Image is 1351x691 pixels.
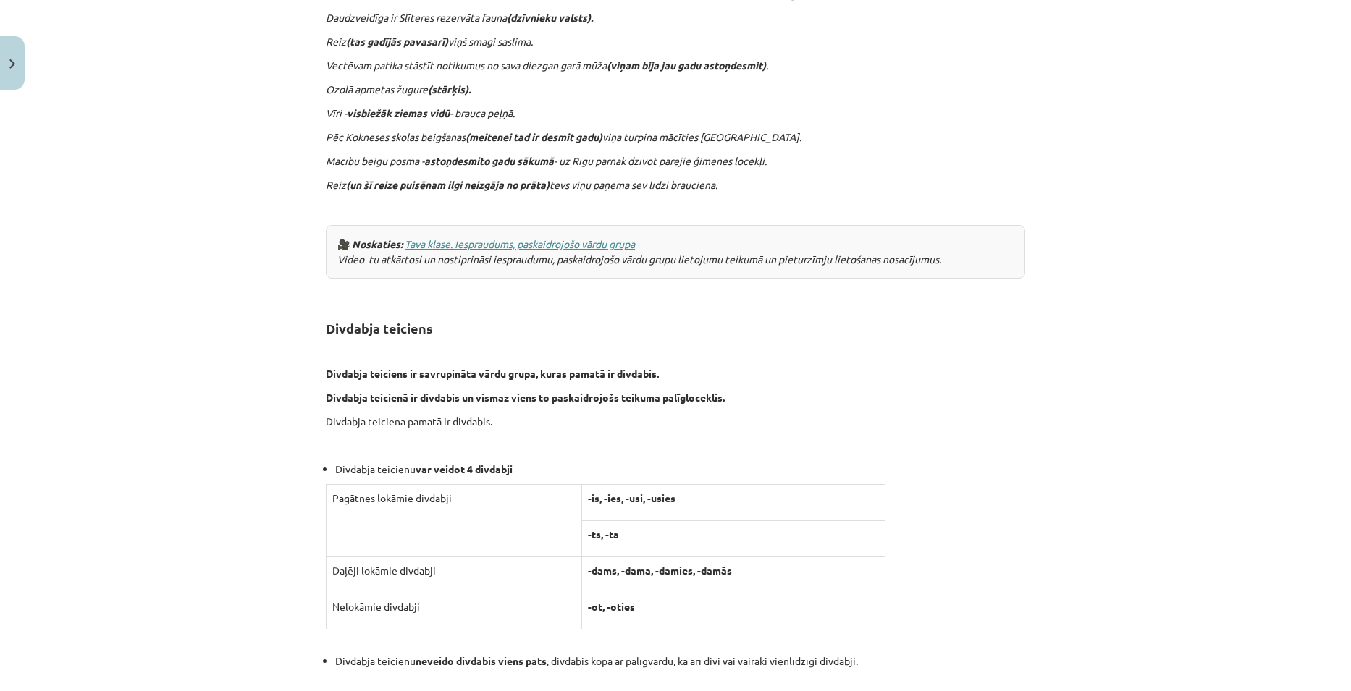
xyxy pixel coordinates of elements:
[416,462,513,475] b: var veidot 4 divdabji
[550,178,591,191] i: tēvs viņu
[337,237,350,250] a: Movie Camera
[346,178,550,191] i: (un šī reize puisēnam ilgi neizgāja no prāta)
[588,600,635,613] b: -ot, -oties
[588,527,619,540] b: -ts, -ta
[9,59,15,69] img: icon-close-lesson-0947bae3869378f0d4975bcd49f059093ad1ed9edebbc8119c70593378902aed.svg
[326,59,607,72] i: Vectēvam patika stāstīt notikumus no sava diezgan garā mūža
[332,599,576,614] p: Nelokāmie divdabji
[424,154,554,167] i: astoņdesmito gadu sākumā
[326,35,346,48] i: Reiz
[428,82,471,96] i: (stārķis).
[326,154,424,167] i: Mācību beigu posmā -
[448,35,533,48] i: viņš smagi saslima.
[326,178,346,191] i: Reiz
[416,654,547,667] b: neveido divdabis viens pats
[466,130,602,143] i: (meitenei tad ir desmit gadu)
[346,35,448,48] i: (tas gadījās pavasarī)
[450,106,515,119] i: - brauca peļņā.
[593,178,717,191] i: paņēma sev līdzi braucienā.
[332,563,576,578] p: Daļēji lokāmie divdabji
[332,491,576,506] p: Pagātnes lokāmie divdabji
[326,367,659,380] b: Divdabja teiciens ir savrupināta vārdu grupa, kuras pamatā ir divdabis.
[326,106,347,119] i: Vīri -
[326,11,507,24] i: Daudzveidīga ir Slīteres rezervāta fauna
[326,130,466,143] i: Pēc Kokneses skolas beigšanas
[335,462,1025,477] li: Divdabja teicienu
[352,237,403,250] strong: Noskaties:
[326,320,433,336] strong: Divdabja teiciens
[335,653,1025,669] li: Divdabja teicienu , divdabis kopā ar palīgvārdu, kā arī divi vai vairāki vienlīdzīgi divdabji.
[347,106,450,119] i: visbiežāk ziemas vidū
[588,491,675,504] b: -is, -ies, -usi, -usies
[326,82,428,96] i: Ozolā apmetas žugure
[554,154,767,167] i: - uz Rīgu pārnāk dzīvot pārējie ģimenes locekļi.
[507,11,593,24] i: (dzīvnieku valsts).
[405,237,635,250] a: Tava klase. Iespraudums, paskaidrojošo vārdu grupa
[326,414,1025,429] p: Divdabja teiciena pamatā ir divdabis.
[766,59,768,72] i: .
[326,391,725,404] b: Divdabja teicienā ir divdabis un vismaz viens to paskaidrojošs teikuma palīgloceklis.
[607,59,766,72] i: (viņam bija jau gadu astoņdesmit)
[602,130,801,143] i: viņa turpina mācīties [GEOGRAPHIC_DATA].
[588,564,732,577] b: -dams, -dama, -damies, -damās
